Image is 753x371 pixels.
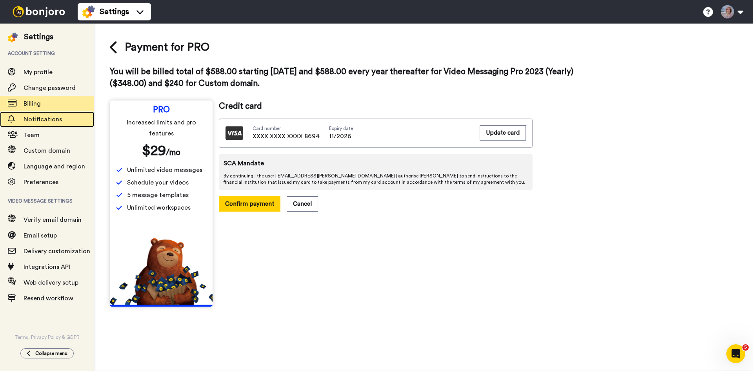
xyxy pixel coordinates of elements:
[24,148,70,154] span: Custom domain
[127,190,189,200] span: 5 message templates
[219,196,280,212] button: Confirm payment
[329,125,353,132] span: Expiry date
[219,101,533,112] span: Credit card
[9,6,68,17] img: bj-logo-header-white.svg
[24,232,57,239] span: Email setup
[127,165,202,175] span: Unlimited video messages
[24,85,76,91] span: Change password
[24,101,41,107] span: Billing
[125,39,209,55] span: Payment for PRO
[118,117,205,139] span: Increased limits and pro features
[726,344,745,363] iframe: Intercom live chat
[24,295,73,302] span: Resend workflow
[24,132,40,138] span: Team
[24,116,62,122] span: Notifications
[24,31,53,42] div: Settings
[20,348,74,358] button: Collapse menu
[35,350,67,356] span: Collapse menu
[329,132,353,141] span: 11/2026
[24,264,70,270] span: Integrations API
[100,6,129,17] span: Settings
[82,5,95,18] img: settings-colored.svg
[24,248,90,254] span: Delivery customization
[110,238,213,305] img: b5b10b7112978f982230d1107d8aada4.png
[24,280,78,286] span: Web delivery setup
[127,203,191,212] span: Unlimited workspaces
[742,344,749,351] span: 5
[127,178,189,187] span: Schedule your videos
[153,107,170,113] span: PRO
[224,159,528,168] span: SCA Mandate
[8,33,18,42] img: settings-colored.svg
[24,163,85,170] span: Language and region
[24,179,58,185] span: Preferences
[110,68,573,88] span: You will be billed total of $588.00 starting [DATE] and $588.00 every year thereafter for Video M...
[253,125,320,132] span: Card number
[224,173,528,185] span: By continuing I the user [ [EMAIL_ADDRESS][PERSON_NAME][DOMAIN_NAME] ] authorise [PERSON_NAME] to...
[253,132,320,141] span: XXXX XXXX XXXX 8694
[142,144,166,158] span: $ 29
[480,125,526,141] button: Update card
[24,217,82,223] span: Verify email domain
[287,196,318,212] button: Cancel
[24,69,53,75] span: My profile
[166,148,180,157] span: /mo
